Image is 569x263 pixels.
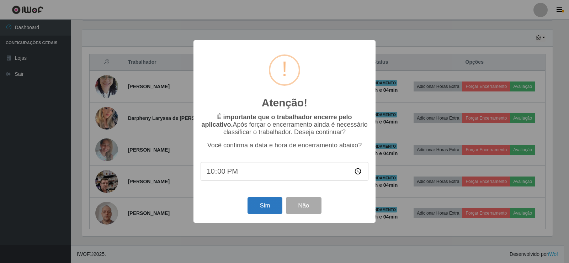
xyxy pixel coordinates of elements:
button: Sim [248,197,282,214]
p: Após forçar o encerramento ainda é necessário classificar o trabalhador. Deseja continuar? [201,114,368,136]
button: Não [286,197,321,214]
p: Você confirma a data e hora de encerramento abaixo? [201,142,368,149]
b: É importante que o trabalhador encerre pelo aplicativo. [201,114,352,128]
h2: Atenção! [262,96,307,109]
